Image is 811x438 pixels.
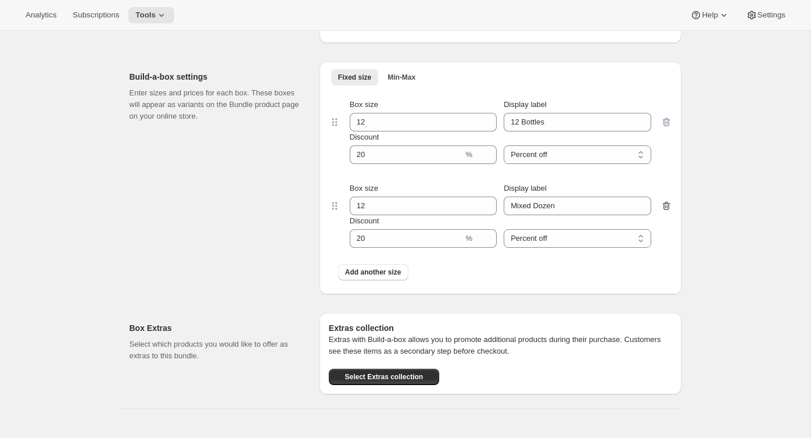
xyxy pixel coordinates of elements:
button: Tools [128,7,174,23]
button: Add another size [338,264,408,280]
span: Min-Max [387,73,415,82]
span: Display label [504,184,547,193]
p: Select which products you would like to offer as extras to this bundle. [130,339,301,362]
h6: Extras collection [329,322,672,334]
span: Add another size [345,268,401,277]
p: Extras with Build-a-box allows you to promote additional products during their purchase. Customer... [329,334,672,357]
span: Subscriptions [73,10,119,20]
button: Settings [739,7,792,23]
input: Display label [504,197,651,215]
span: Box size [350,100,378,109]
span: Settings [758,10,785,20]
input: Display label [504,113,651,131]
span: Select Extras collection [345,372,423,382]
span: % [466,234,473,243]
span: Analytics [26,10,56,20]
button: Analytics [19,7,63,23]
p: Enter sizes and prices for each box. These boxes will appear as variants on the Bundle product pa... [130,87,301,122]
button: Select Extras collection [329,369,439,385]
button: Help [683,7,736,23]
span: Discount [350,216,379,225]
button: Subscriptions [66,7,126,23]
span: Display label [504,100,547,109]
span: Fixed size [338,73,371,82]
span: % [466,150,473,159]
span: Tools [135,10,156,20]
span: Box size [350,184,378,193]
input: Box size [350,197,479,215]
span: Discount [350,133,379,141]
span: Help [702,10,717,20]
input: Box size [350,113,479,131]
h2: Build-a-box settings [130,71,301,83]
h2: Box Extras [130,322,301,334]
